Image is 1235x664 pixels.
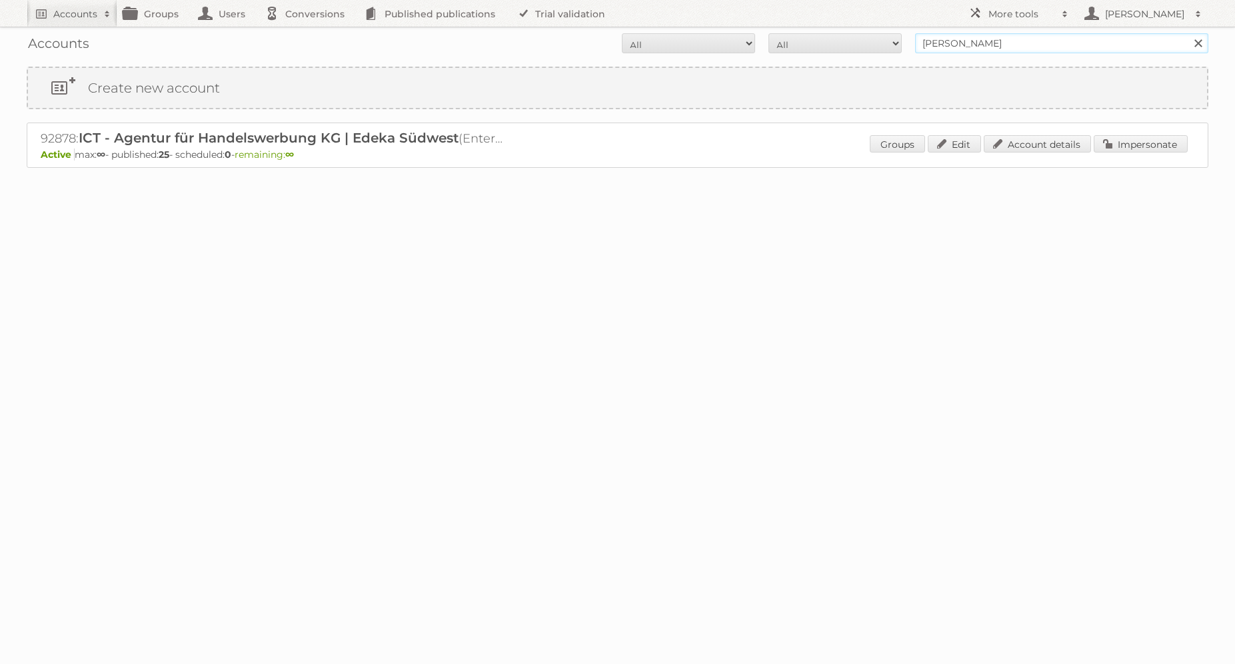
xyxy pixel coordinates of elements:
a: Edit [928,135,981,153]
h2: [PERSON_NAME] [1102,7,1188,21]
a: Create new account [28,68,1207,108]
a: Groups [870,135,925,153]
strong: 25 [159,149,169,161]
span: remaining: [235,149,294,161]
h2: Accounts [53,7,97,21]
strong: ∞ [97,149,105,161]
h2: More tools [988,7,1055,21]
span: Active [41,149,75,161]
a: Account details [984,135,1091,153]
strong: ∞ [285,149,294,161]
a: Impersonate [1094,135,1188,153]
p: max: - published: - scheduled: - [41,149,1194,161]
h2: 92878: (Enterprise ∞) - TRIAL [41,130,507,147]
strong: 0 [225,149,231,161]
span: ICT - Agentur für Handelswerbung KG | Edeka Südwest [79,130,459,146]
